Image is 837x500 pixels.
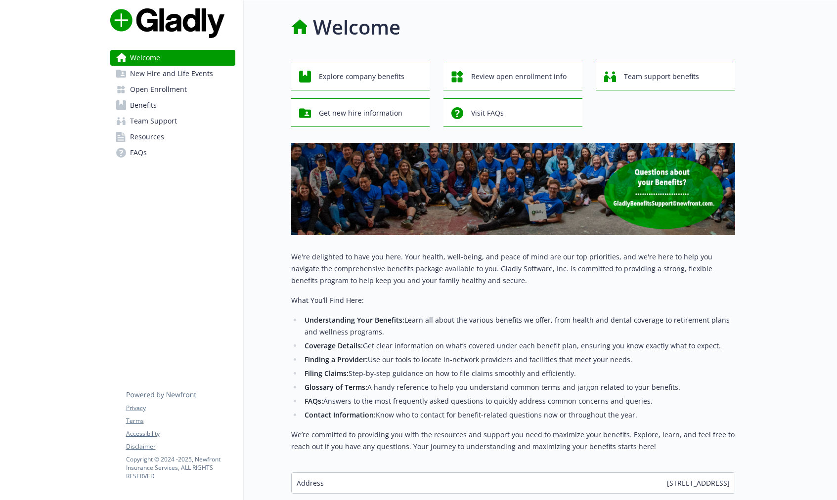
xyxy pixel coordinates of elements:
span: Visit FAQs [471,104,504,123]
h1: Welcome [313,12,400,42]
p: We're delighted to have you here. Your health, well-being, and peace of mind are our top prioriti... [291,251,735,287]
a: Open Enrollment [110,82,235,97]
a: Terms [126,417,235,425]
p: Copyright © 2024 - 2025 , Newfront Insurance Services, ALL RIGHTS RESERVED [126,455,235,480]
strong: FAQs: [305,396,323,406]
strong: Finding a Provider: [305,355,368,364]
span: Team support benefits [624,67,699,86]
span: Open Enrollment [130,82,187,97]
li: Learn all about the various benefits we offer, from health and dental coverage to retirement plan... [302,314,735,338]
span: Review open enrollment info [471,67,567,86]
a: Team Support [110,113,235,129]
span: Benefits [130,97,157,113]
img: overview page banner [291,143,735,235]
span: Explore company benefits [319,67,404,86]
a: Welcome [110,50,235,66]
p: We’re committed to providing you with the resources and support you need to maximize your benefit... [291,429,735,453]
strong: Glossary of Terms: [305,382,367,392]
a: Privacy [126,404,235,413]
a: Accessibility [126,429,235,438]
li: Answers to the most frequently asked questions to quickly address common concerns and queries. [302,395,735,407]
strong: Filing Claims: [305,369,349,378]
p: What You’ll Find Here: [291,294,735,306]
a: New Hire and Life Events [110,66,235,82]
a: FAQs [110,145,235,161]
span: Address [297,478,324,488]
a: Disclaimer [126,442,235,451]
li: Get clear information on what’s covered under each benefit plan, ensuring you know exactly what t... [302,340,735,352]
span: [STREET_ADDRESS] [667,478,730,488]
li: Know who to contact for benefit-related questions now or throughout the year. [302,409,735,421]
a: Benefits [110,97,235,113]
li: Use our tools to locate in-network providers and facilities that meet your needs. [302,354,735,366]
strong: Coverage Details: [305,341,363,350]
li: A handy reference to help you understand common terms and jargon related to your benefits. [302,381,735,393]
span: FAQs [130,145,147,161]
button: Team support benefits [596,62,735,90]
span: Resources [130,129,164,145]
li: Step-by-step guidance on how to file claims smoothly and efficiently. [302,368,735,379]
button: Visit FAQs [443,98,582,127]
span: Get new hire information [319,104,402,123]
strong: Contact Information: [305,410,376,419]
strong: Understanding Your Benefits: [305,315,404,325]
button: Get new hire information [291,98,430,127]
button: Explore company benefits [291,62,430,90]
span: Welcome [130,50,160,66]
button: Review open enrollment info [443,62,582,90]
a: Resources [110,129,235,145]
span: New Hire and Life Events [130,66,213,82]
span: Team Support [130,113,177,129]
